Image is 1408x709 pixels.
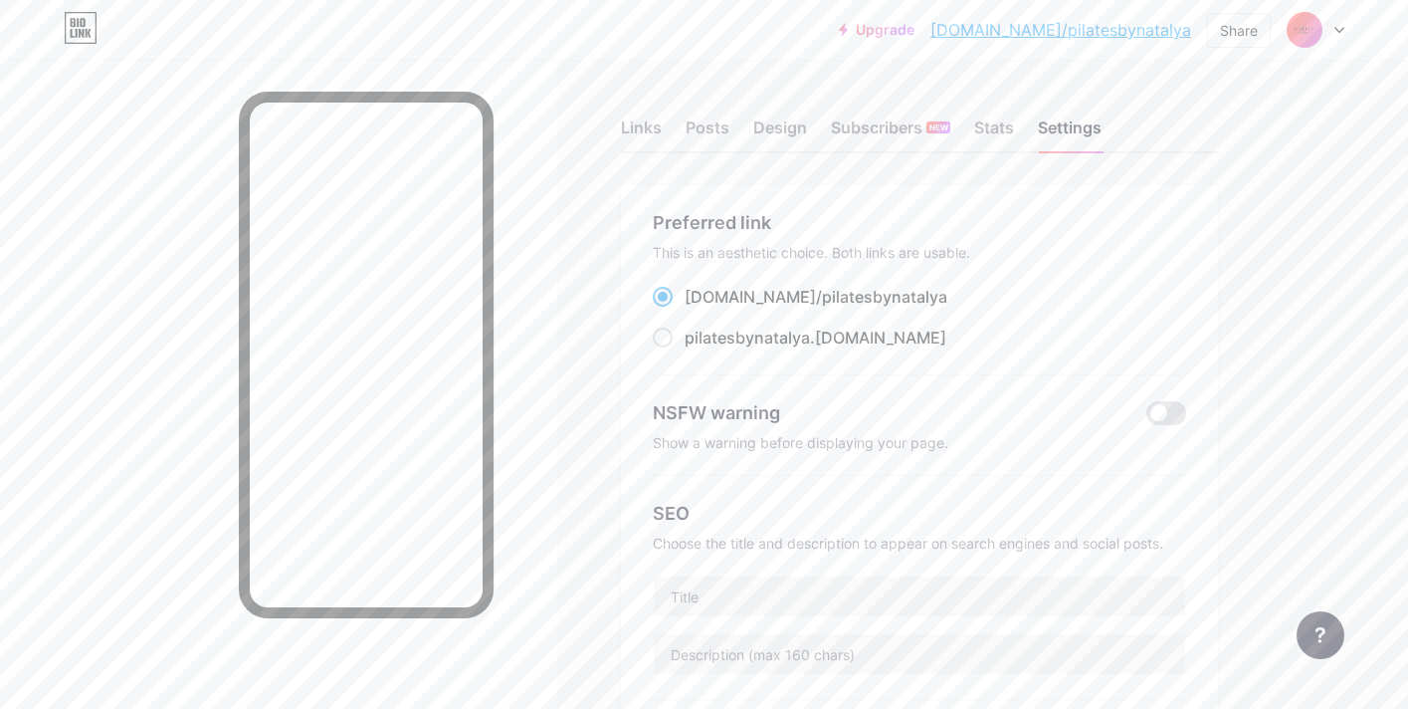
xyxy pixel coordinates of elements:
div: .[DOMAIN_NAME] [685,326,946,350]
div: Posts [686,116,729,151]
div: Links [621,116,662,151]
span: pilatesbynatalya [685,328,810,348]
div: Choose the title and description to appear on search engines and social posts. [653,535,1186,552]
div: Show a warning before displaying your page. [653,434,1186,451]
div: Share [1220,20,1258,41]
img: pilatesbynatalya [1286,11,1323,49]
a: Upgrade [839,22,914,38]
div: Preferred link [653,209,1186,236]
input: Title [654,577,1185,616]
div: Stats [974,116,1014,151]
div: Subscribers [831,116,950,151]
input: Description (max 160 chars) [654,634,1185,674]
div: Settings [1038,116,1102,151]
span: NEW [929,121,948,133]
div: Design [753,116,807,151]
div: [DOMAIN_NAME]/ [685,285,947,309]
a: [DOMAIN_NAME]/pilatesbynatalya [930,18,1191,42]
div: NSFW warning [653,399,1117,426]
span: pilatesbynatalya [822,287,947,307]
div: This is an aesthetic choice. Both links are usable. [653,244,1186,261]
div: SEO [653,500,1186,527]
